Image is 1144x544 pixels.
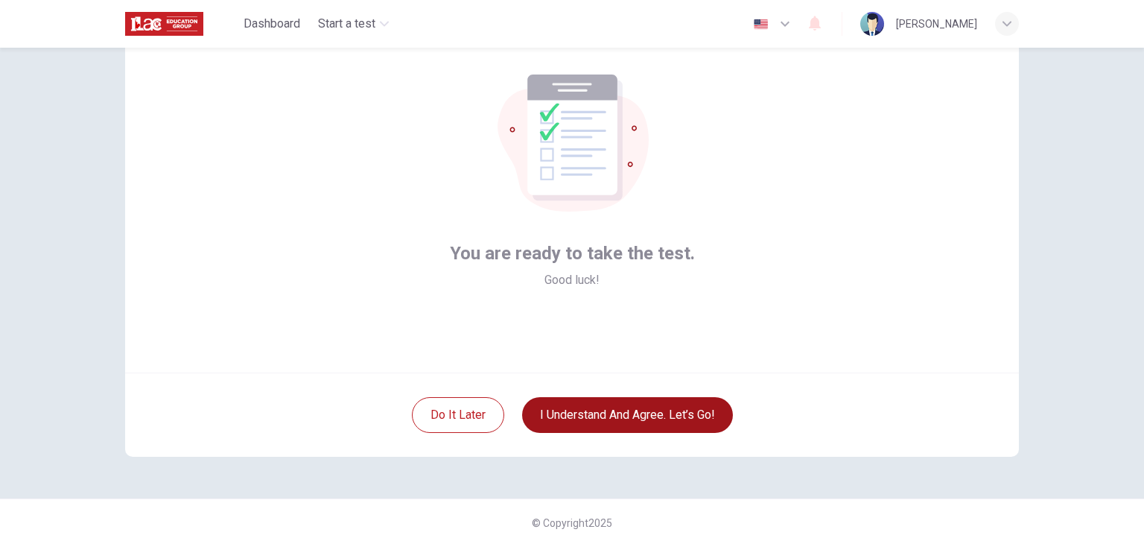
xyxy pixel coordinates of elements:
button: Dashboard [238,10,306,37]
button: I understand and agree. Let’s go! [522,397,733,433]
span: Dashboard [244,15,300,33]
img: en [751,19,770,30]
span: You are ready to take the test. [450,241,695,265]
img: ILAC logo [125,9,203,39]
span: Start a test [318,15,375,33]
button: Start a test [312,10,395,37]
span: Good luck! [544,271,600,289]
button: Do it later [412,397,504,433]
span: © Copyright 2025 [532,517,612,529]
div: [PERSON_NAME] [896,15,977,33]
img: Profile picture [860,12,884,36]
a: ILAC logo [125,9,238,39]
